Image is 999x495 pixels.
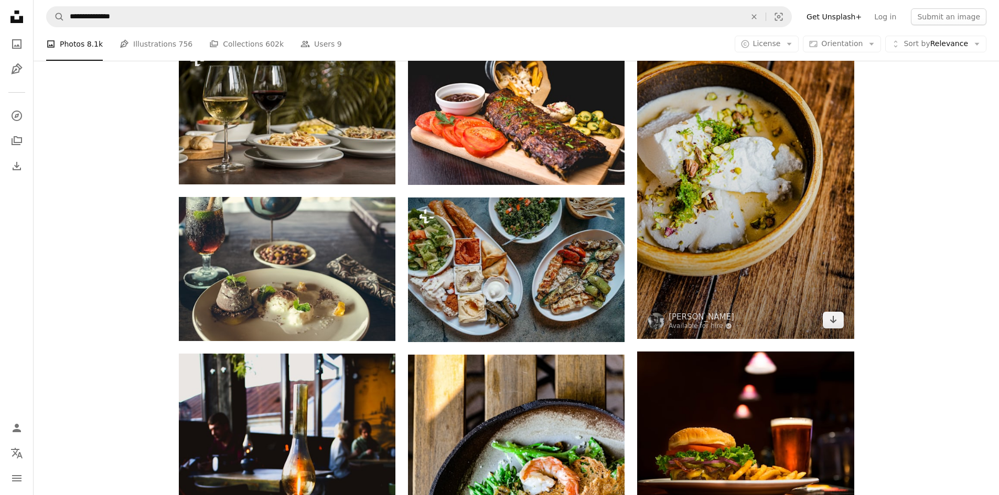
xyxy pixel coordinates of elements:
button: Orientation [803,36,881,52]
span: License [753,39,781,48]
button: Visual search [766,7,791,27]
button: License [735,36,799,52]
a: Available for hire [669,322,734,331]
a: a table topped with plates of food and glasses of wine [179,107,395,117]
form: Find visuals sitewide [46,6,792,27]
button: Search Unsplash [47,7,65,27]
button: Submit an image [911,8,986,25]
a: a table topped with plates of food next to a bowl of salad [408,265,625,274]
img: a table topped with plates of food next to a bowl of salad [408,197,625,342]
a: Users 9 [300,27,342,61]
a: Illustrations [6,59,27,80]
span: Sort by [904,39,930,48]
span: 9 [337,38,342,50]
a: Log in / Sign up [6,417,27,438]
img: Go to Kristóf Koródy's profile [648,313,664,329]
button: Clear [743,7,766,27]
a: Photos [6,34,27,54]
button: Sort byRelevance [885,36,986,52]
a: Get Unsplash+ [800,8,868,25]
a: Collections [6,130,27,151]
a: Illustrations 756 [120,27,192,61]
a: Download History [6,156,27,177]
span: 756 [179,38,193,50]
a: a bowl of soup [637,141,854,151]
a: Explore [6,105,27,126]
span: Relevance [904,39,968,49]
button: Menu [6,468,27,489]
a: roasted ribs with sliced tomatoes and potatoes [408,108,625,117]
a: ice cream with vegetable on plate [179,264,395,273]
a: Home — Unsplash [6,6,27,29]
button: Language [6,443,27,464]
span: Orientation [821,39,863,48]
img: a table topped with plates of food and glasses of wine [179,40,395,184]
a: Download [823,312,844,328]
a: Log in [868,8,903,25]
a: [PERSON_NAME] [669,312,734,322]
a: Collections 602k [209,27,284,61]
img: roasted ribs with sliced tomatoes and potatoes [408,40,625,185]
img: ice cream with vegetable on plate [179,197,395,341]
span: 602k [265,38,284,50]
a: burger and fries on plate [637,419,854,428]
